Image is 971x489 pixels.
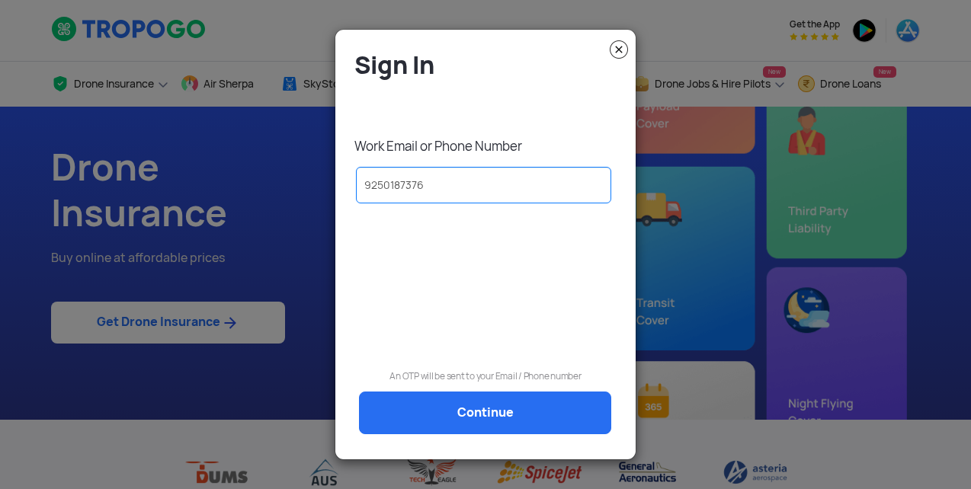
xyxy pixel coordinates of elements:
[354,138,624,155] p: Work Email or Phone Number
[354,50,624,81] h4: Sign In
[610,40,628,59] img: close
[356,167,611,203] input: Your Email Id / Phone Number
[347,369,624,384] p: An OTP will be sent to your Email / Phone number
[359,392,611,434] a: Continue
